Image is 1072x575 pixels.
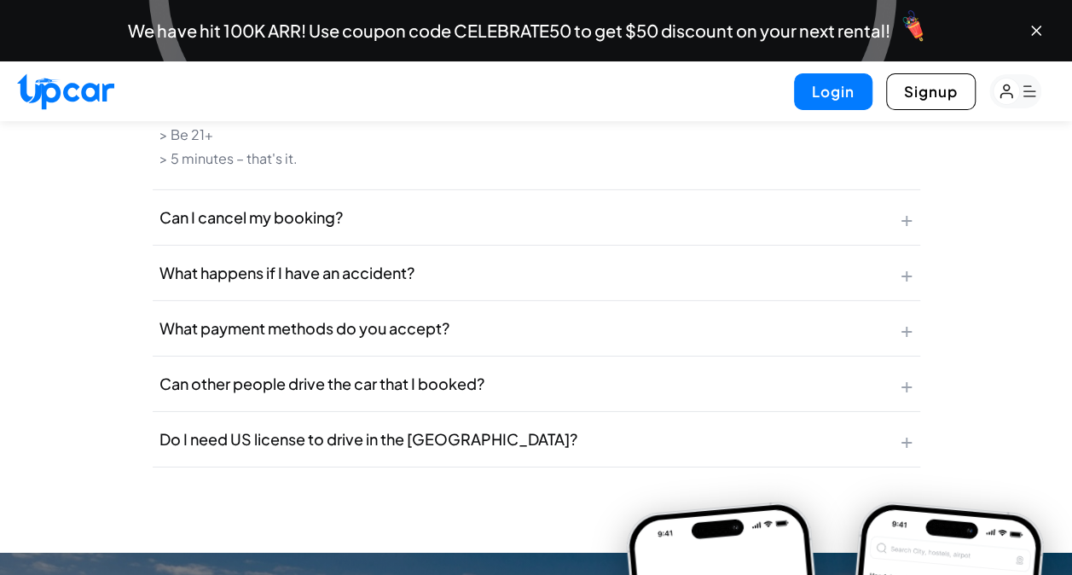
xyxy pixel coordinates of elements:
span: Can other people drive the car that I booked? [159,372,484,396]
span: What payment methods do you accept? [159,317,449,340]
span: + [901,259,913,287]
button: Login [794,73,872,110]
span: + [901,370,913,398]
span: + [901,204,913,231]
button: What happens if I have an accident?+ [153,246,920,300]
button: What payment methods do you accept?+ [153,301,920,356]
button: Can I cancel my booking?+ [153,190,920,245]
li: > Be 21+ [159,125,913,145]
li: > 5 minutes – that's it. [159,148,913,169]
span: Do I need US license to drive in the [GEOGRAPHIC_DATA]? [159,427,577,451]
button: Can other people drive the car that I booked?+ [153,357,920,411]
span: We have hit 100K ARR! Use coupon code CELEBRATE50 to get $50 discount on your next rental! [128,22,890,39]
span: + [901,315,913,342]
span: What happens if I have an accident? [159,261,414,285]
button: Close banner [1028,22,1045,39]
span: + [901,426,913,453]
img: Upcar Logo [17,73,114,110]
button: Signup [886,73,976,110]
button: Do I need US license to drive in the [GEOGRAPHIC_DATA]?+ [153,412,920,467]
span: Can I cancel my booking? [159,206,343,229]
